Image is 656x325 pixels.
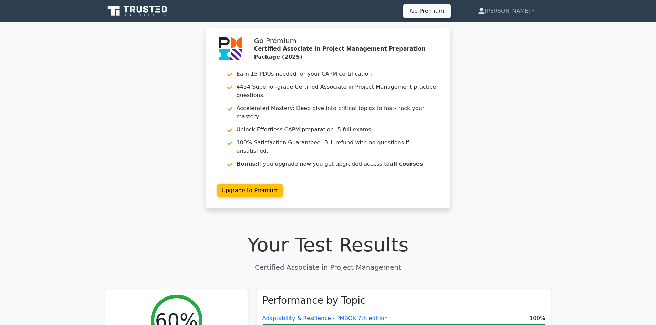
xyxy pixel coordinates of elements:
[530,314,545,323] span: 100%
[262,315,388,322] a: Adaptability & Resilience - PMBOK 7th edition
[406,6,448,15] a: Go Premium
[105,233,551,256] h1: Your Test Results
[105,262,551,272] p: Certified Associate in Project Management
[461,4,551,18] a: [PERSON_NAME]
[262,295,366,306] h3: Performance by Topic
[217,184,283,197] a: Upgrade to Premium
